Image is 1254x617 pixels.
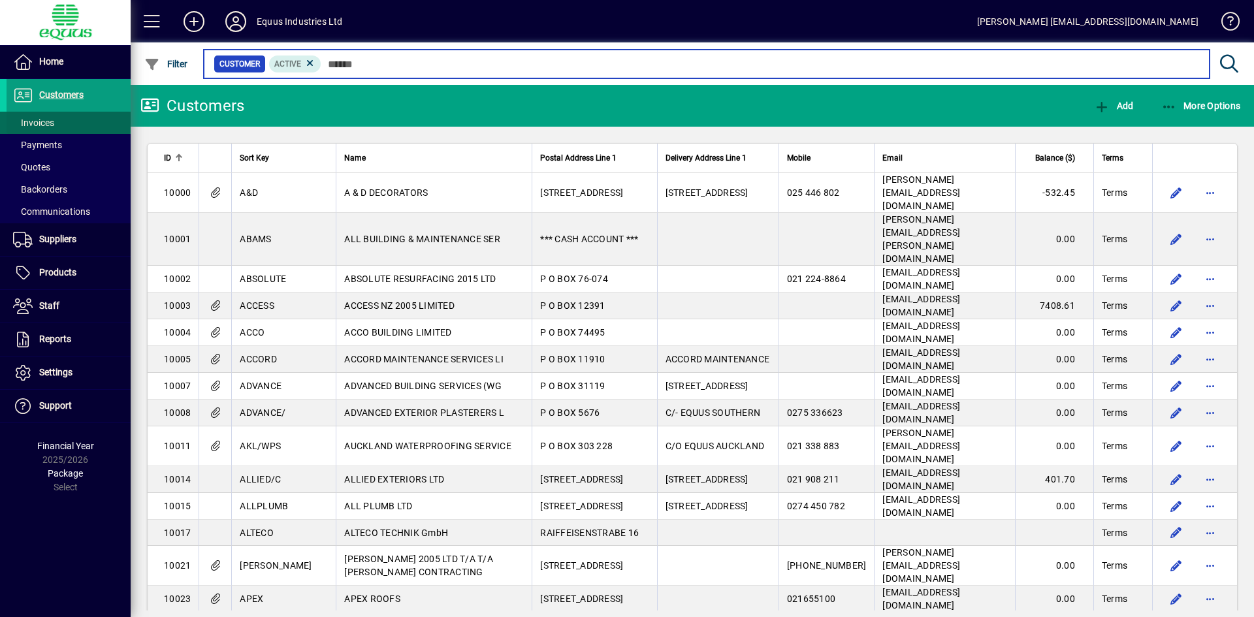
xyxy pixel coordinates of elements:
span: [EMAIL_ADDRESS][DOMAIN_NAME] [882,401,960,424]
span: Terms [1102,406,1127,419]
a: Staff [7,290,131,323]
button: More options [1200,555,1221,576]
span: P O BOX 303 228 [540,441,613,451]
button: More options [1200,322,1221,343]
a: Communications [7,200,131,223]
button: More options [1200,182,1221,203]
button: Edit [1166,349,1187,370]
span: P O BOX 74495 [540,327,605,338]
span: 10011 [164,441,191,451]
button: Edit [1166,496,1187,516]
span: Terms [1102,559,1127,572]
span: [EMAIL_ADDRESS][DOMAIN_NAME] [882,347,960,371]
span: Support [39,400,72,411]
span: Delivery Address Line 1 [666,151,747,165]
button: Edit [1166,402,1187,423]
mat-chip: Activation Status: Active [269,55,321,72]
div: Email [882,151,1006,165]
button: More options [1200,496,1221,516]
span: 021655100 [787,593,835,604]
span: [PERSON_NAME][EMAIL_ADDRESS][DOMAIN_NAME] [882,547,960,584]
button: More options [1200,229,1221,249]
span: ALLPLUMB [240,501,288,511]
span: P O BOX 76-074 [540,274,608,284]
span: ACCO [240,327,265,338]
span: 0274 450 782 [787,501,845,511]
span: ACCORD MAINTENANCE SERVICES LI [344,354,504,364]
button: Filter [141,52,191,76]
span: [STREET_ADDRESS] [666,501,748,511]
span: ACCO BUILDING LIMITED [344,327,451,338]
span: Quotes [13,162,50,172]
span: 0275 336623 [787,407,843,418]
span: 021 224-8864 [787,274,846,284]
button: Edit [1166,322,1187,343]
span: ACCESS NZ 2005 LIMITED [344,300,455,311]
span: [STREET_ADDRESS] [540,474,623,484]
span: Terms [1102,473,1127,486]
span: Terms [1102,299,1127,312]
span: ACCORD [240,354,277,364]
span: Terms [1102,353,1127,366]
div: [PERSON_NAME] [EMAIL_ADDRESS][DOMAIN_NAME] [977,11,1198,32]
button: Profile [215,10,257,33]
span: [EMAIL_ADDRESS][DOMAIN_NAME] [882,494,960,518]
span: [EMAIL_ADDRESS][DOMAIN_NAME] [882,267,960,291]
span: Mobile [787,151,811,165]
button: More Options [1158,94,1244,118]
span: [EMAIL_ADDRESS][DOMAIN_NAME] [882,587,960,610]
td: 0.00 [1015,319,1093,346]
td: 0.00 [1015,266,1093,293]
span: 10005 [164,354,191,364]
span: 10000 [164,187,191,198]
span: [STREET_ADDRESS] [666,381,748,391]
span: Staff [39,300,59,311]
span: A & D DECORATORS [344,187,428,198]
span: ACCORD MAINTENANCE [666,354,770,364]
span: APEX [240,593,263,604]
span: 10014 [164,474,191,484]
a: Backorders [7,178,131,200]
a: Products [7,257,131,289]
span: AKL/WPS [240,441,281,451]
span: Suppliers [39,234,76,244]
button: More options [1200,402,1221,423]
a: Settings [7,356,131,389]
button: Edit [1166,469,1187,490]
div: Customers [140,95,244,116]
span: [PERSON_NAME][EMAIL_ADDRESS][PERSON_NAME][DOMAIN_NAME] [882,214,960,264]
span: Payments [13,140,62,150]
span: P O BOX 31119 [540,381,605,391]
span: ABSOLUTE [240,274,286,284]
span: Settings [39,367,72,377]
span: Terms [1102,526,1127,539]
span: [STREET_ADDRESS] [540,593,623,604]
span: Terms [1102,592,1127,605]
span: ACCESS [240,300,274,311]
span: Financial Year [37,441,94,451]
span: [STREET_ADDRESS] [540,501,623,511]
a: Quotes [7,156,131,178]
button: More options [1200,349,1221,370]
button: Edit [1166,555,1187,576]
span: Terms [1102,272,1127,285]
button: Edit [1166,375,1187,396]
td: 0.00 [1015,346,1093,373]
span: 10004 [164,327,191,338]
button: Edit [1166,435,1187,456]
span: A&D [240,187,258,198]
span: Terms [1102,186,1127,199]
a: Invoices [7,112,131,134]
span: Package [48,468,83,479]
div: Mobile [787,151,867,165]
span: 10023 [164,593,191,604]
td: -532.45 [1015,173,1093,213]
td: 0.00 [1015,213,1093,266]
span: 10015 [164,501,191,511]
span: 021 338 883 [787,441,840,451]
span: [PERSON_NAME][EMAIL_ADDRESS][DOMAIN_NAME] [882,428,960,464]
span: ADVANCE/ [240,407,285,418]
span: 10021 [164,560,191,571]
span: Customers [39,89,84,100]
td: 0.00 [1015,426,1093,466]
